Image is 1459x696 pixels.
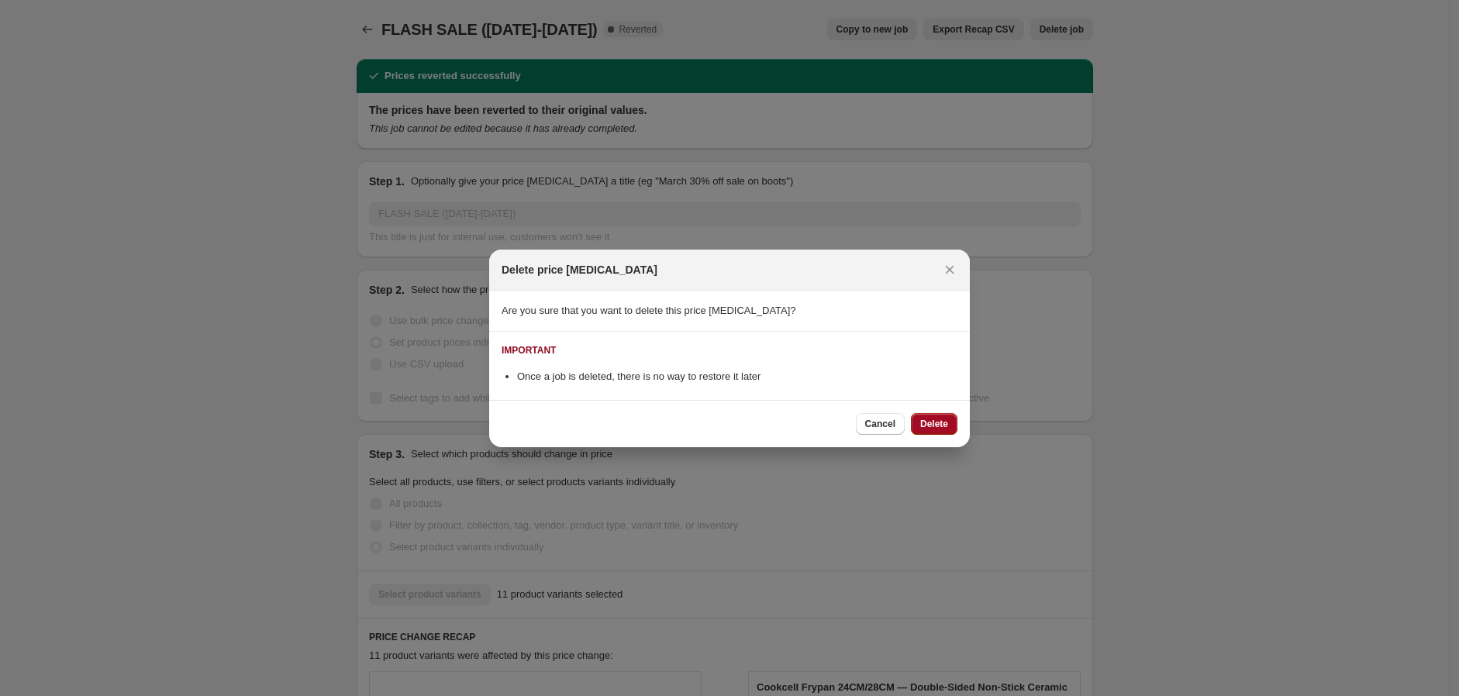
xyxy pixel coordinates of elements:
[939,259,961,281] button: Close
[517,369,957,384] li: Once a job is deleted, there is no way to restore it later
[920,418,948,430] span: Delete
[865,418,895,430] span: Cancel
[502,262,657,277] h2: Delete price [MEDICAL_DATA]
[911,413,957,435] button: Delete
[502,305,796,316] span: Are you sure that you want to delete this price [MEDICAL_DATA]?
[502,344,556,357] div: IMPORTANT
[856,413,905,435] button: Cancel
